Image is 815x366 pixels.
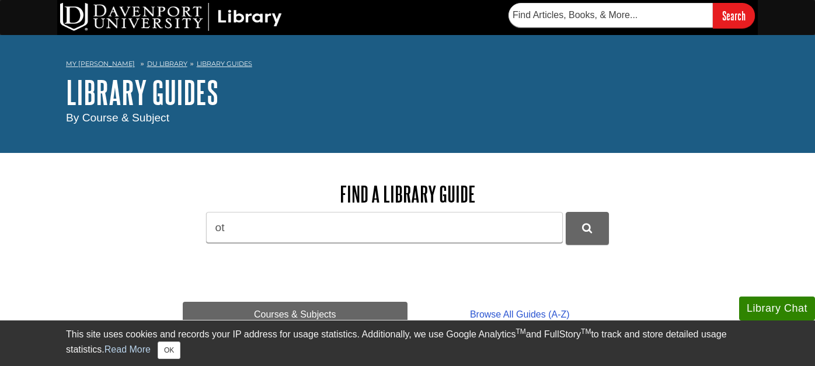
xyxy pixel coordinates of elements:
[66,59,135,69] a: My [PERSON_NAME]
[147,60,187,68] a: DU Library
[105,344,151,354] a: Read More
[183,182,632,206] h2: Find a Library Guide
[183,302,407,327] a: Courses & Subjects
[739,297,815,320] button: Library Chat
[508,3,713,27] input: Find Articles, Books, & More...
[566,212,609,244] button: DU Library Guides Search
[60,3,282,31] img: DU Library
[66,110,749,127] div: By Course & Subject
[158,341,180,359] button: Close
[407,302,632,327] a: Browse All Guides (A-Z)
[66,56,749,75] nav: breadcrumb
[581,327,591,336] sup: TM
[713,3,755,28] input: Search
[516,327,525,336] sup: TM
[66,75,749,110] h1: Library Guides
[197,60,252,68] a: Library Guides
[66,327,749,359] div: This site uses cookies and records your IP address for usage statistics. Additionally, we use Goo...
[508,3,755,28] form: Searches DU Library's articles, books, and more
[582,223,592,233] i: Search Library Guides
[206,212,563,243] input: Search by Course or Subject...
